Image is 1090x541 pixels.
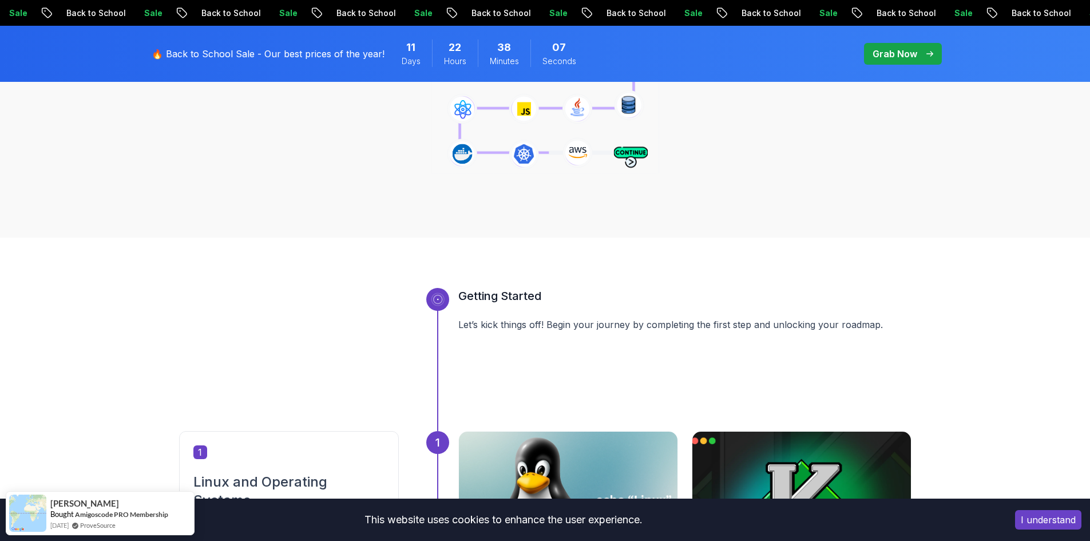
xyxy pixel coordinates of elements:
[50,499,119,508] span: [PERSON_NAME]
[490,56,519,67] span: Minutes
[50,510,74,519] span: Bought
[9,507,998,532] div: This website uses cookies to enhance the user experience.
[75,510,168,519] a: Amigoscode PRO Membership
[180,7,257,19] p: Back to School
[528,7,564,19] p: Sale
[426,431,449,454] div: 1
[193,473,385,510] h2: Linux and Operating Systems
[406,40,415,56] span: 11 Days
[402,56,421,67] span: Days
[50,520,69,530] span: [DATE]
[873,47,917,61] p: Grab Now
[257,7,294,19] p: Sale
[552,40,566,56] span: 7 Seconds
[542,56,576,67] span: Seconds
[990,7,1068,19] p: Back to School
[449,40,461,56] span: 22 Hours
[152,47,385,61] p: 🔥 Back to School Sale - Our best prices of the year!
[933,7,969,19] p: Sale
[450,7,528,19] p: Back to School
[458,318,911,331] p: Let’s kick things off! Begin your journey by completing the first step and unlocking your roadmap.
[393,7,429,19] p: Sale
[855,7,933,19] p: Back to School
[9,495,46,532] img: provesource social proof notification image
[122,7,159,19] p: Sale
[585,7,663,19] p: Back to School
[663,7,699,19] p: Sale
[1015,510,1081,530] button: Accept cookies
[444,56,466,67] span: Hours
[193,445,207,459] span: 1
[458,288,911,304] h3: Getting Started
[798,7,834,19] p: Sale
[497,40,511,56] span: 38 Minutes
[720,7,798,19] p: Back to School
[45,7,122,19] p: Back to School
[315,7,393,19] p: Back to School
[80,520,116,530] a: ProveSource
